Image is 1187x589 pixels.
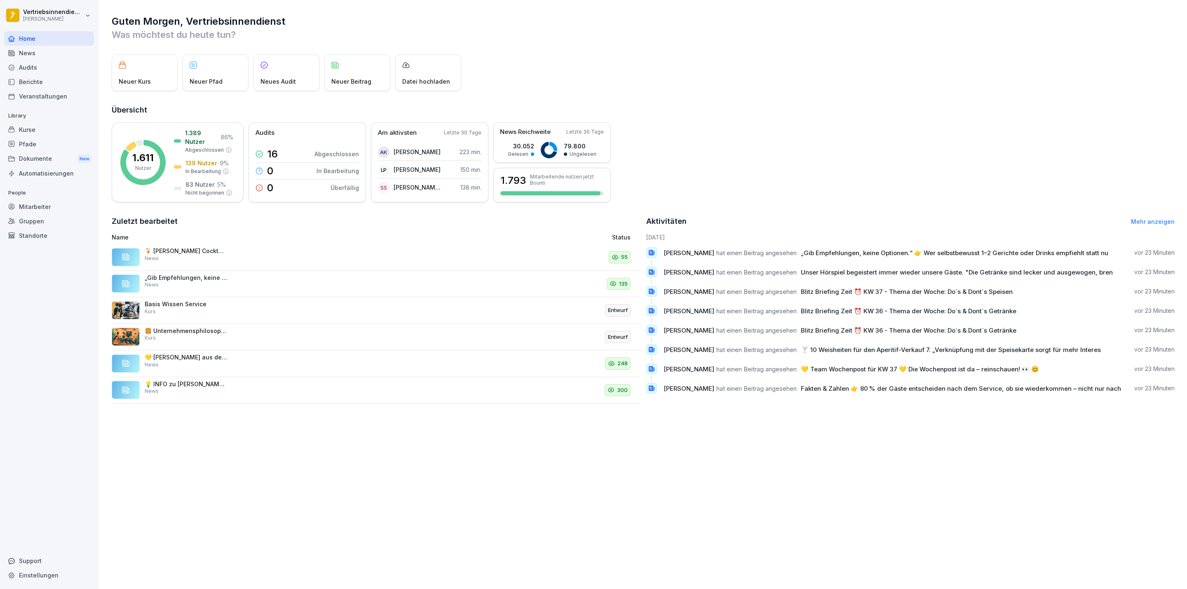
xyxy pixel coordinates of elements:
[23,9,83,16] p: Vertriebsinnendienst
[716,249,797,257] span: hat einen Beitrag angesehen
[145,255,159,262] p: News
[460,148,481,156] p: 223 min.
[267,149,278,159] p: 16
[500,174,526,188] h3: 1.793
[664,385,714,392] span: [PERSON_NAME]
[716,326,797,334] span: hat einen Beitrag angesehen
[220,159,229,167] p: 9 %
[145,274,227,282] p: „Gib Empfehlungen, keine Optionen.“ 👉 Wer selbstbewusst 1–2 Gerichte oder Drinks empfiehlt statt ...
[4,137,94,151] a: Pfade
[1134,249,1175,257] p: vor 23 Minuten
[378,164,389,176] div: LP
[801,249,1108,257] span: „Gib Empfehlungen, keine Optionen.“ 👉 Wer selbstbewusst 1–2 Gerichte oder Drinks empfiehlt statt nu
[4,75,94,89] div: Berichte
[145,387,159,395] p: News
[664,249,714,257] span: [PERSON_NAME]
[4,166,94,181] a: Automatisierungen
[185,129,218,146] p: 1.389 Nutzer
[112,377,640,404] a: 💡 INFO zu [PERSON_NAME] Sommerdeal – denkt für unsere Gäste mit! 💡 Nicht jeder kennt unseren Somm...
[4,568,94,582] a: Einstellungen
[185,168,221,175] p: In Bearbeitung
[4,122,94,137] a: Kurse
[500,127,551,137] p: News Reichweite
[23,16,83,22] p: [PERSON_NAME]
[267,183,273,193] p: 0
[4,214,94,228] a: Gruppen
[135,164,151,172] p: Nutzer
[112,244,640,271] a: 🍹 [PERSON_NAME] Cocktails – keine vorbereiteten [PERSON_NAME] Bitte denkt daran: [PERSON_NAME] un...
[801,268,1113,276] span: Unser Hörspiel begeistert immer wieder unsere Gäste. "Die Getränke sind lecker und ausgewogen, bren
[1134,345,1175,354] p: vor 23 Minuten
[801,385,1121,392] span: Fakten & Zahlen 👉 80 % der Gäste entscheiden nach dem Service, ob sie wiederkommen – nicht nur nach
[508,142,534,150] p: 30.052
[4,151,94,167] a: DokumenteNew
[4,186,94,199] p: People
[801,346,1101,354] span: 🍸 10 Weisheiten für den Aperitif-Verkauf 7. „Verknüpfung mit der Speisekarte sorgt für mehr Interes
[112,233,451,242] p: Name
[608,306,628,314] p: Entwurf
[564,142,596,150] p: 79.800
[145,380,227,388] p: 💡 INFO zu [PERSON_NAME] Sommerdeal – denkt für unsere Gäste mit! 💡 Nicht jeder kennt unseren Somm...
[4,60,94,75] a: Audits
[570,150,596,158] p: Ungelesen
[4,151,94,167] div: Dokumente
[801,326,1016,334] span: Blitz Briefing Zeit ⏰ KW 36 - Thema der Woche: Do´s & Dont´s Getränke
[4,228,94,243] a: Standorte
[621,253,628,261] p: 55
[256,128,274,138] p: Audits
[112,28,1175,41] p: Was möchtest du heute tun?
[112,301,140,319] img: q0jl4bd5xju9p4hrjzcacmjx.png
[145,247,227,255] p: 🍹 [PERSON_NAME] Cocktails – keine vorbereiteten [PERSON_NAME] Bitte denkt daran: [PERSON_NAME] un...
[4,46,94,60] a: News
[716,365,797,373] span: hat einen Beitrag angesehen
[394,165,441,174] p: [PERSON_NAME]
[4,109,94,122] p: Library
[801,365,1039,373] span: 💛 Team Wochenpost für KW 37 💛 Die Wochenpost ist da – reinschauen! 👀 😊
[716,346,797,354] span: hat einen Beitrag angesehen
[112,15,1175,28] h1: Guten Morgen, Vertriebsinnendienst
[444,129,481,136] p: Letzte 30 Tage
[460,183,481,192] p: 138 min.
[267,166,273,176] p: 0
[664,307,714,315] span: [PERSON_NAME]
[185,146,224,154] p: Abgeschlossen
[394,183,441,192] p: [PERSON_NAME] [PERSON_NAME]
[314,150,359,158] p: Abgeschlossen
[801,288,1013,296] span: Blitz Briefing Zeit ⏰ KW 37 - Thema der Woche: Do´s & Dont´s Speisen
[145,300,227,308] p: Basis Wissen Service
[4,89,94,103] a: Veranstaltungen
[145,281,159,289] p: News
[112,216,640,227] h2: Zuletzt bearbeitet
[185,180,215,189] p: 83 Nutzer
[119,77,151,86] p: Neuer Kurs
[112,328,140,346] img: piso4cs045sdgh18p3b5ocgn.png
[617,386,628,394] p: 300
[664,326,714,334] span: [PERSON_NAME]
[4,199,94,214] div: Mitarbeiter
[608,333,628,341] p: Entwurf
[508,150,528,158] p: Gelesen
[112,271,640,298] a: „Gib Empfehlungen, keine Optionen.“ 👉 Wer selbstbewusst 1–2 Gerichte oder Drinks empfiehlt statt ...
[331,77,371,86] p: Neuer Beitrag
[716,385,797,392] span: hat einen Beitrag angesehen
[145,334,156,342] p: Kurs
[612,233,631,242] p: Status
[185,189,224,197] p: Nicht begonnen
[112,350,640,377] a: 💛 [PERSON_NAME] aus der Hoheluft 💛 Seit vielen Jahren unterstütz [PERSON_NAME] Team [PERSON_NAME]...
[4,554,94,568] div: Support
[716,288,797,296] span: hat einen Beitrag angesehen
[716,268,797,276] span: hat einen Beitrag angesehen
[112,297,640,324] a: Basis Wissen ServiceKursEntwurf
[664,346,714,354] span: [PERSON_NAME]
[1134,326,1175,334] p: vor 23 Minuten
[664,365,714,373] span: [PERSON_NAME]
[145,354,227,361] p: 💛 [PERSON_NAME] aus der Hoheluft 💛 Seit vielen Jahren unterstütz [PERSON_NAME] Team [PERSON_NAME]...
[331,183,359,192] p: Überfällig
[1134,365,1175,373] p: vor 23 Minuten
[145,361,159,368] p: News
